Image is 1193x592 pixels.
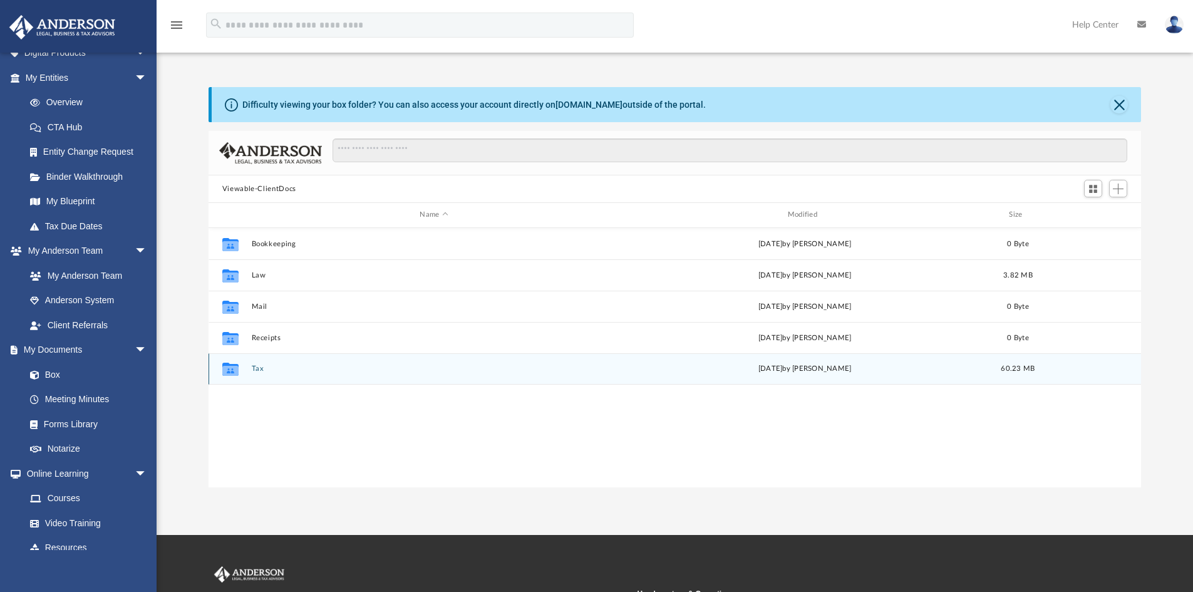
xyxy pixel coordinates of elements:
span: 0 Byte [1007,240,1029,247]
a: Anderson System [18,288,160,313]
span: arrow_drop_down [135,461,160,487]
div: grid [209,228,1142,487]
a: Meeting Minutes [18,387,160,412]
div: id [1048,209,1136,221]
span: arrow_drop_down [135,239,160,264]
a: Tax Due Dates [18,214,166,239]
a: Notarize [18,437,160,462]
a: Box [18,362,153,387]
a: Video Training [18,511,153,536]
button: Bookkeeping [251,240,616,248]
a: Overview [18,90,166,115]
a: My Entitiesarrow_drop_down [9,65,166,90]
a: My Documentsarrow_drop_down [9,338,160,363]
span: 0 Byte [1007,334,1029,341]
a: menu [169,24,184,33]
a: My Blueprint [18,189,160,214]
div: [DATE] by [PERSON_NAME] [622,332,987,343]
button: Mail [251,303,616,311]
span: 0 Byte [1007,303,1029,309]
span: arrow_drop_down [135,41,160,66]
a: Resources [18,536,160,561]
span: arrow_drop_down [135,65,160,91]
button: Add [1109,180,1128,197]
div: [DATE] by [PERSON_NAME] [622,301,987,312]
a: My Anderson Team [18,263,153,288]
div: Modified [622,209,988,221]
span: arrow_drop_down [135,338,160,363]
button: Switch to Grid View [1084,180,1103,197]
a: [DOMAIN_NAME] [555,100,622,110]
img: User Pic [1165,16,1184,34]
a: Client Referrals [18,313,160,338]
div: [DATE] by [PERSON_NAME] [622,363,987,375]
a: Digital Productsarrow_drop_down [9,41,166,66]
div: Size [993,209,1043,221]
a: CTA Hub [18,115,166,140]
img: Anderson Advisors Platinum Portal [212,566,287,583]
div: [DATE] by [PERSON_NAME] [622,269,987,281]
div: Difficulty viewing your box folder? You can also access your account directly on outside of the p... [242,98,706,112]
span: 3.82 MB [1003,271,1033,278]
a: Binder Walkthrough [18,164,166,189]
i: menu [169,18,184,33]
input: Search files and folders [333,138,1127,162]
button: Tax [251,365,616,373]
img: Anderson Advisors Platinum Portal [6,15,119,39]
a: Courses [18,486,160,511]
button: Law [251,271,616,279]
a: Entity Change Request [18,140,166,165]
i: search [209,17,223,31]
div: [DATE] by [PERSON_NAME] [622,238,987,249]
button: Close [1110,96,1128,113]
a: Forms Library [18,412,153,437]
div: Name [250,209,616,221]
a: Online Learningarrow_drop_down [9,461,160,486]
a: My Anderson Teamarrow_drop_down [9,239,160,264]
div: id [214,209,245,221]
button: Viewable-ClientDocs [222,184,296,195]
button: Receipts [251,334,616,342]
span: 60.23 MB [1001,365,1035,372]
